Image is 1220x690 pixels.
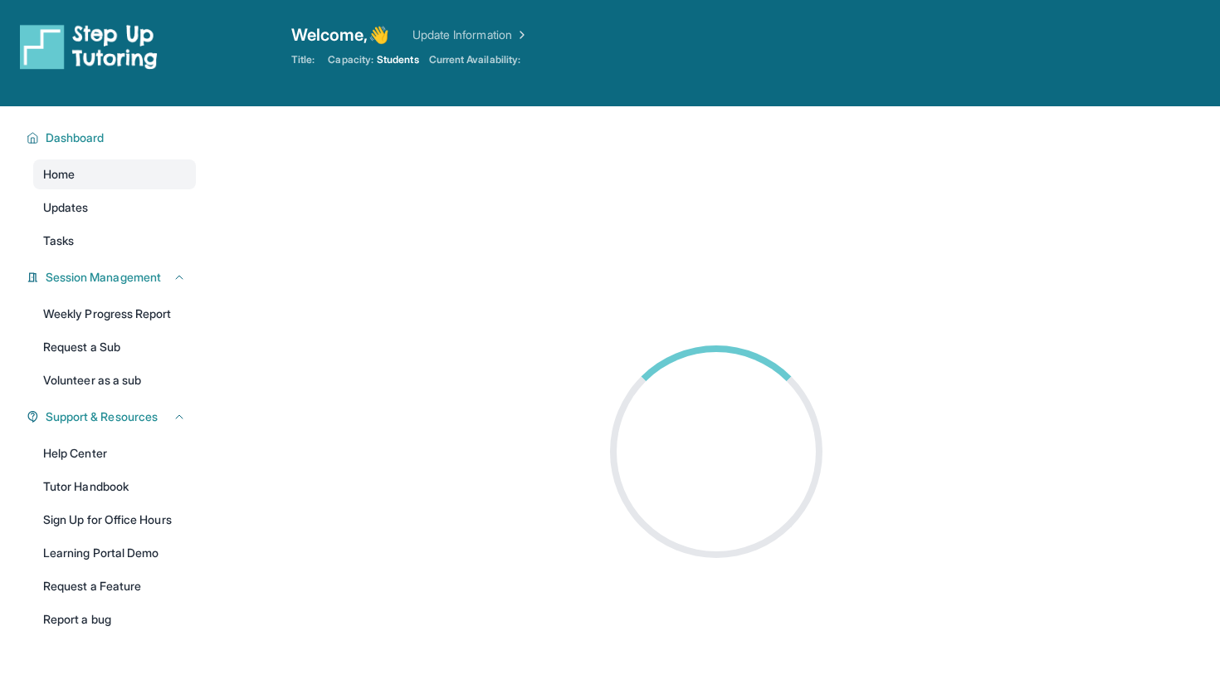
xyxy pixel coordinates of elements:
[291,23,389,46] span: Welcome, 👋
[43,166,75,183] span: Home
[412,27,529,43] a: Update Information
[33,226,196,256] a: Tasks
[33,604,196,634] a: Report a bug
[377,53,419,66] span: Students
[43,199,89,216] span: Updates
[33,365,196,395] a: Volunteer as a sub
[291,53,315,66] span: Title:
[39,269,186,286] button: Session Management
[46,269,161,286] span: Session Management
[46,409,158,425] span: Support & Resources
[33,438,196,468] a: Help Center
[33,538,196,568] a: Learning Portal Demo
[33,299,196,329] a: Weekly Progress Report
[328,53,373,66] span: Capacity:
[512,27,529,43] img: Chevron Right
[429,53,520,66] span: Current Availability:
[33,193,196,223] a: Updates
[39,409,186,425] button: Support & Resources
[33,332,196,362] a: Request a Sub
[46,130,105,146] span: Dashboard
[39,130,186,146] button: Dashboard
[33,472,196,502] a: Tutor Handbook
[33,505,196,535] a: Sign Up for Office Hours
[33,159,196,189] a: Home
[33,571,196,601] a: Request a Feature
[43,232,74,249] span: Tasks
[20,23,158,70] img: logo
